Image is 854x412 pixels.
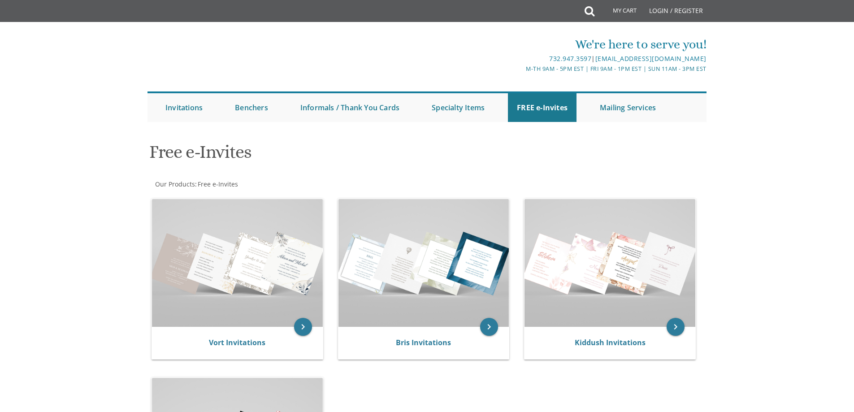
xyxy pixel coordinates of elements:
[595,54,707,63] a: [EMAIL_ADDRESS][DOMAIN_NAME]
[198,180,238,188] span: Free e-Invites
[667,318,685,336] a: keyboard_arrow_right
[508,93,577,122] a: FREE e-Invites
[209,338,265,347] a: Vort Invitations
[226,93,277,122] a: Benchers
[149,142,515,169] h1: Free e-Invites
[334,64,707,74] div: M-Th 9am - 5pm EST | Fri 9am - 1pm EST | Sun 11am - 3pm EST
[334,35,707,53] div: We're here to serve you!
[591,93,665,122] a: Mailing Services
[197,180,238,188] a: Free e-Invites
[147,180,427,189] div: :
[396,338,451,347] a: Bris Invitations
[480,318,498,336] a: keyboard_arrow_right
[549,54,591,63] a: 732.947.3597
[152,199,323,327] img: Vort Invitations
[594,1,643,23] a: My Cart
[294,318,312,336] a: keyboard_arrow_right
[525,199,695,327] img: Kiddush Invitations
[338,199,509,327] img: Bris Invitations
[291,93,408,122] a: Informals / Thank You Cards
[156,93,212,122] a: Invitations
[575,338,646,347] a: Kiddush Invitations
[423,93,494,122] a: Specialty Items
[334,53,707,64] div: |
[154,180,195,188] a: Our Products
